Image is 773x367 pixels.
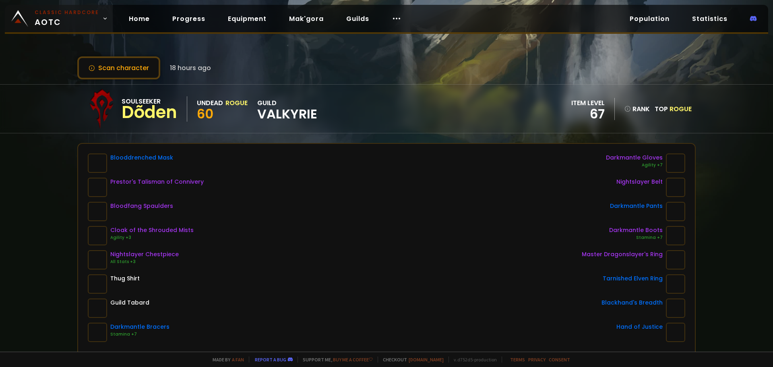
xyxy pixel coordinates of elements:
span: AOTC [35,9,99,28]
div: Master Dragonslayer's Ring [582,250,663,259]
div: Agility +7 [606,162,663,168]
img: item-18500 [666,274,685,294]
a: Consent [549,357,570,363]
a: Report a bug [255,357,286,363]
img: item-22718 [88,153,107,173]
img: item-13965 [666,299,685,318]
img: item-19377 [88,178,107,197]
div: Hand of Justice [616,323,663,331]
div: Blooddrenched Mask [110,153,173,162]
button: Scan character [77,56,160,79]
a: Guilds [340,10,376,27]
span: 18 hours ago [170,63,211,73]
a: a fan [232,357,244,363]
div: Stamina +7 [609,234,663,241]
div: Nightslayer Belt [616,178,663,186]
img: item-22003 [666,226,685,245]
div: Top [655,104,692,114]
img: item-5976 [88,299,107,318]
div: 67 [571,108,605,120]
div: Thug Shirt [110,274,140,283]
div: Darkmantle Boots [609,226,663,234]
div: Soulseeker [122,96,177,106]
img: item-11815 [666,323,685,342]
a: Classic HardcoreAOTC [5,5,113,32]
img: item-2105 [88,274,107,294]
a: Statistics [686,10,734,27]
div: Agility +3 [110,234,194,241]
span: Checkout [378,357,444,363]
span: v. d752d5 - production [449,357,497,363]
a: Terms [510,357,525,363]
a: Privacy [528,357,546,363]
img: item-19384 [666,250,685,270]
div: guild [257,98,317,120]
img: item-22004 [88,323,107,342]
img: item-16820 [88,250,107,270]
div: All Stats +3 [110,259,179,265]
span: Made by [208,357,244,363]
img: item-22007 [666,202,685,221]
div: Bloodfang Spaulders [110,202,173,210]
span: Rogue [670,104,692,114]
div: Guild Tabard [110,299,149,307]
a: Home [122,10,156,27]
div: Darkmantle Pants [610,202,663,210]
div: Nightslayer Chestpiece [110,250,179,259]
div: Rogue [225,98,248,108]
span: Valkyrie [257,108,317,120]
div: Blackhand's Breadth [601,299,663,307]
a: Progress [166,10,212,27]
img: item-17102 [88,226,107,245]
img: item-16827 [666,178,685,197]
div: rank [624,104,650,114]
img: item-16832 [88,202,107,221]
div: Darkmantle Gloves [606,153,663,162]
a: Buy me a coffee [333,357,373,363]
img: item-22006 [666,153,685,173]
a: [DOMAIN_NAME] [409,357,444,363]
a: Population [623,10,676,27]
div: Cloak of the Shrouded Mists [110,226,194,234]
div: item level [571,98,605,108]
span: 60 [197,105,213,123]
small: Classic Hardcore [35,9,99,16]
div: Undead [197,98,223,108]
a: Equipment [221,10,273,27]
div: Stamina +7 [110,331,169,338]
div: Darkmantle Bracers [110,323,169,331]
div: Tarnished Elven Ring [603,274,663,283]
div: Dõden [122,106,177,118]
div: Prestor's Talisman of Connivery [110,178,204,186]
a: Mak'gora [283,10,330,27]
span: Support me, [298,357,373,363]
